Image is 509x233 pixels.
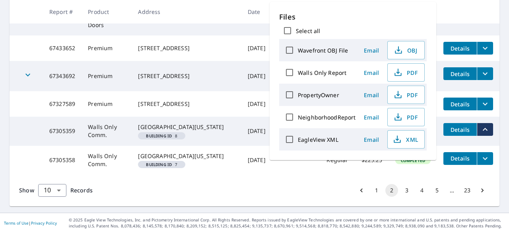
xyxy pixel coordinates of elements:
[362,91,381,99] span: Email
[392,45,418,55] span: OBJ
[362,136,381,143] span: Email
[241,91,272,117] td: [DATE]
[362,114,381,121] span: Email
[43,91,82,117] td: 67327589
[355,184,368,197] button: Go to previous page
[138,72,235,80] div: [STREET_ADDRESS]
[443,152,477,165] button: detailsBtn-67305358
[4,220,29,226] a: Terms of Use
[279,12,427,22] p: Files
[19,186,34,194] span: Show
[362,69,381,76] span: Email
[69,217,505,229] p: © 2025 Eagle View Technologies, Inc. and Pictometry International Corp. All Rights Reserved. Repo...
[392,68,418,77] span: PDF
[298,114,356,121] label: NeighborhoodReport
[387,108,425,126] button: PDF
[141,134,182,138] span: 8
[431,184,443,197] button: Go to page 5
[392,135,418,144] span: XML
[354,184,490,197] nav: pagination navigation
[298,47,348,54] label: Wavefront OBJ File
[477,67,493,80] button: filesDropdownBtn-67343692
[443,42,477,55] button: detailsBtn-67433652
[385,184,398,197] button: page 2
[241,35,272,61] td: [DATE]
[477,152,493,165] button: filesDropdownBtn-67305358
[138,100,235,108] div: [STREET_ADDRESS]
[359,89,384,101] button: Email
[141,163,182,166] span: 7
[387,63,425,82] button: PDF
[359,111,384,123] button: Email
[146,134,172,138] em: Building ID
[82,146,132,174] td: Walls Only Comm.
[443,98,477,110] button: detailsBtn-67327589
[448,45,472,52] span: Details
[359,133,384,146] button: Email
[43,61,82,91] td: 67343692
[416,184,428,197] button: Go to page 4
[362,47,381,54] span: Email
[387,41,425,59] button: OBJ
[443,123,477,136] button: detailsBtn-67305359
[476,184,489,197] button: Go to next page
[359,67,384,79] button: Email
[82,35,132,61] td: Premium
[241,61,272,91] td: [DATE]
[448,100,472,108] span: Details
[477,123,493,136] button: filesDropdownBtn-67305359
[392,90,418,100] span: PDF
[296,27,320,35] label: Select all
[392,112,418,122] span: PDF
[82,91,132,117] td: Premium
[359,44,384,57] button: Email
[443,67,477,80] button: detailsBtn-67343692
[448,126,472,133] span: Details
[298,91,339,99] label: PropertyOwner
[38,184,66,197] div: Show 10 records
[298,69,346,76] label: Walls Only Report
[396,158,430,163] span: Completed
[448,155,472,162] span: Details
[241,146,272,174] td: [DATE]
[38,179,66,202] div: 10
[4,221,57,225] p: |
[387,86,425,104] button: PDF
[31,220,57,226] a: Privacy Policy
[461,184,474,197] button: Go to page 23
[477,98,493,110] button: filesDropdownBtn-67327589
[43,117,82,145] td: 67305359
[82,61,132,91] td: Premium
[138,123,235,131] div: [GEOGRAPHIC_DATA][US_STATE]
[138,152,235,160] div: [GEOGRAPHIC_DATA][US_STATE]
[400,184,413,197] button: Go to page 3
[82,117,132,145] td: Walls Only Comm.
[387,130,425,149] button: XML
[70,186,93,194] span: Records
[138,44,235,52] div: [STREET_ADDRESS]
[146,163,172,166] em: Building ID
[448,70,472,78] span: Details
[446,186,458,194] div: …
[477,42,493,55] button: filesDropdownBtn-67433652
[43,35,82,61] td: 67433652
[241,117,272,145] td: [DATE]
[370,184,383,197] button: Go to page 1
[298,136,338,143] label: EagleView XML
[43,146,82,174] td: 67305358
